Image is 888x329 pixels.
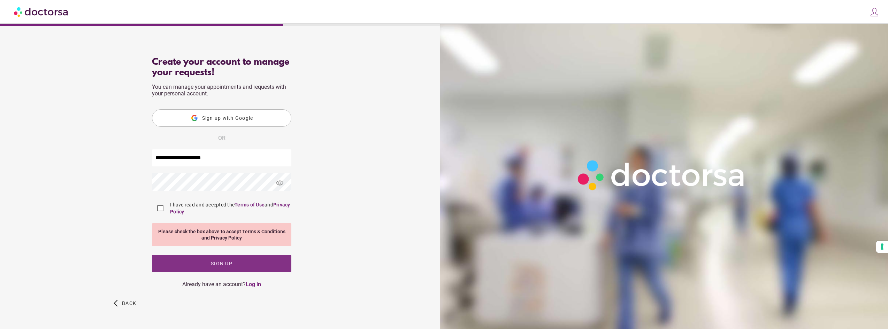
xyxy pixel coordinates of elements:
[270,174,289,193] span: visibility
[152,223,291,246] div: Please check the box above to accept Terms & Conditions and Privacy Policy
[246,281,261,288] a: Log in
[152,57,291,78] div: Create your account to manage your requests!
[218,134,225,143] span: OR
[870,7,879,17] img: icons8-customer-100.png
[111,295,139,312] button: arrow_back_ios Back
[14,4,69,19] img: Doctorsa.com
[202,115,253,121] span: Sign up with Google
[152,109,291,127] button: Sign up with Google
[876,241,888,253] button: Your consent preferences for tracking technologies
[211,261,232,266] span: Sign up
[122,300,136,306] span: Back
[573,155,751,195] img: Logo-Doctorsa-trans-White-partial-flat.png
[152,281,291,288] div: Already have an account?
[170,202,290,214] a: Privacy Policy
[152,255,291,272] button: Sign up
[235,202,265,207] a: Terms of Use
[169,201,291,215] label: I have read and accepted the and
[152,84,291,97] p: You can manage your appointments and requests with your personal account.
